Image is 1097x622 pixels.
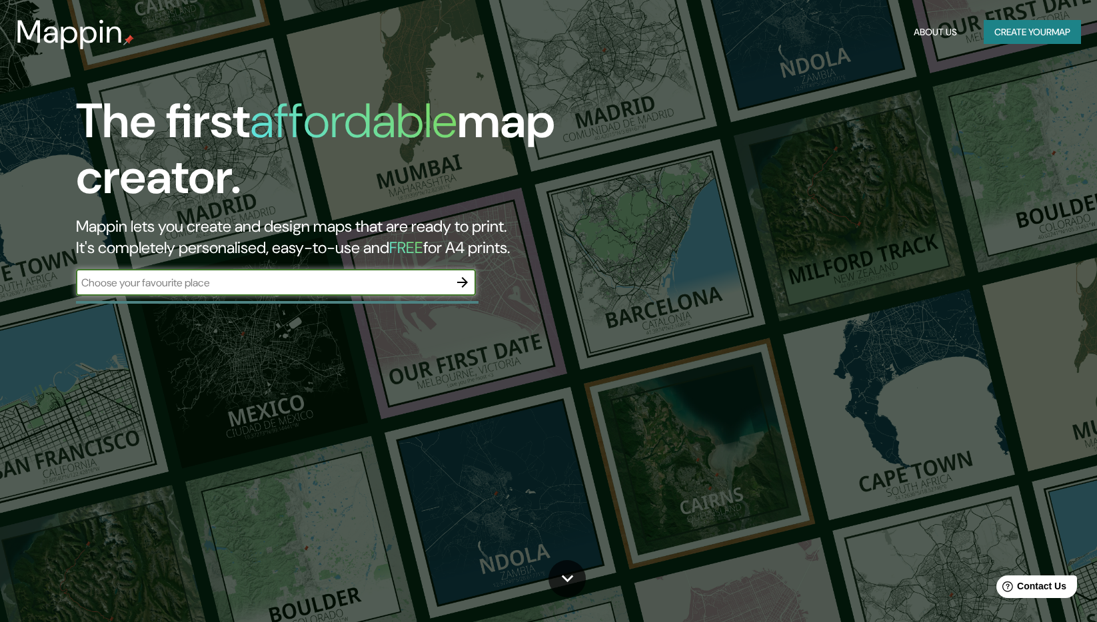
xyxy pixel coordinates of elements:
[16,13,123,51] h3: Mappin
[123,35,134,45] img: mappin-pin
[76,93,624,216] h1: The first map creator.
[984,20,1081,45] button: Create yourmap
[76,275,449,290] input: Choose your favourite place
[76,216,624,258] h2: Mappin lets you create and design maps that are ready to print. It's completely personalised, eas...
[908,20,962,45] button: About Us
[389,237,423,258] h5: FREE
[978,570,1082,607] iframe: Help widget launcher
[250,90,457,152] h1: affordable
